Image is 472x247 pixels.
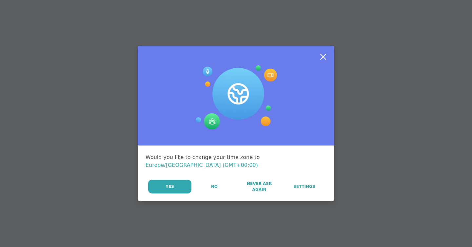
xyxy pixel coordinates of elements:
[293,184,315,190] span: Settings
[282,180,326,193] a: Settings
[148,180,191,193] button: Yes
[237,180,281,193] button: Never Ask Again
[192,180,236,193] button: No
[240,181,278,192] span: Never Ask Again
[195,65,277,130] img: Session Experience
[211,184,218,190] span: No
[166,184,174,190] span: Yes
[146,162,258,168] span: Europe/[GEOGRAPHIC_DATA] (GMT+00:00)
[146,153,326,169] div: Would you like to change your time zone to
